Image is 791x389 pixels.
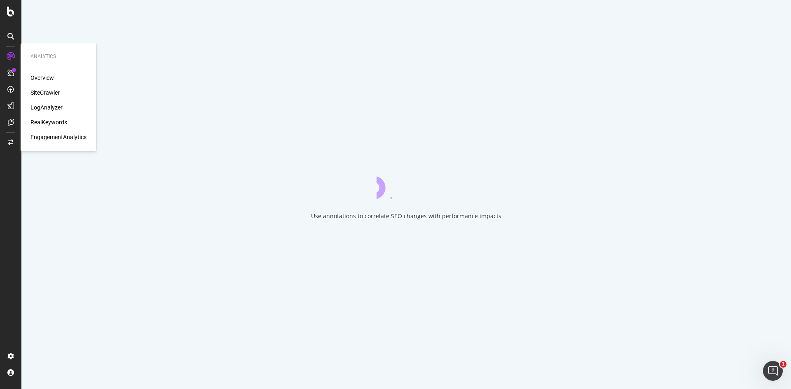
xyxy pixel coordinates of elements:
[311,212,501,220] div: Use annotations to correlate SEO changes with performance impacts
[30,53,87,60] div: Analytics
[780,361,786,368] span: 1
[30,133,87,141] a: EngagementAnalytics
[30,74,54,82] a: Overview
[30,103,63,112] a: LogAnalyzer
[763,361,783,381] iframe: Intercom live chat
[30,118,67,126] a: RealKeywords
[377,169,436,199] div: animation
[30,89,60,97] a: SiteCrawler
